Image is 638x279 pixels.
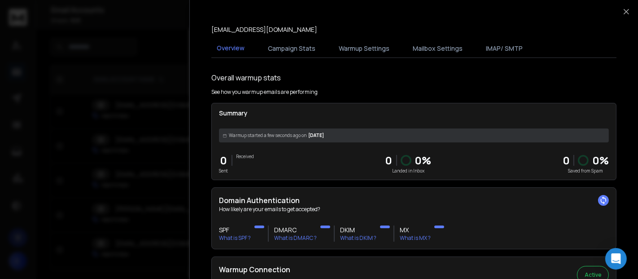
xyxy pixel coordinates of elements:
button: Overview [211,38,250,59]
h3: DKIM [340,226,376,235]
p: What is MX ? [400,235,431,242]
p: 0 [219,153,228,168]
p: What is SPF ? [219,235,251,242]
div: Keywords by Traffic [99,53,151,59]
img: logo_orange.svg [14,14,22,22]
p: 0 % [592,153,609,168]
h2: Warmup Connection [219,264,489,275]
div: [DATE] [219,128,609,142]
img: website_grey.svg [14,23,22,31]
p: See how you warmup emails are performing [211,89,318,96]
h3: MX [400,226,431,235]
img: tab_domain_overview_orange.svg [24,52,31,59]
div: Open Intercom Messenger [605,248,627,270]
p: Sent [219,168,228,174]
button: Campaign Stats [262,39,321,58]
div: v 4.0.25 [25,14,44,22]
strong: 0 [563,153,570,168]
p: 0 [385,153,393,168]
img: tab_keywords_by_traffic_grey.svg [89,52,96,59]
div: Domain Overview [34,53,80,59]
span: Warmup started a few seconds ago on [229,132,306,139]
p: [EMAIL_ADDRESS][DOMAIN_NAME] [211,25,317,34]
h3: SPF [219,226,251,235]
h1: Overall warmup stats [211,72,281,83]
button: IMAP/ SMTP [481,39,528,58]
h3: DMARC [274,226,317,235]
button: Mailbox Settings [407,39,468,58]
p: Received [236,153,254,160]
p: What is DMARC ? [274,235,317,242]
p: 0 % [415,153,432,168]
p: How likely are your emails to get accepted? [219,206,609,213]
h2: Domain Authentication [219,195,609,206]
div: Domain: [URL] [23,23,64,31]
p: Summary [219,109,609,118]
button: Warmup Settings [333,39,395,58]
p: What is DKIM ? [340,235,376,242]
p: Saved from Spam [563,168,609,174]
p: Landed in Inbox [385,168,432,174]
